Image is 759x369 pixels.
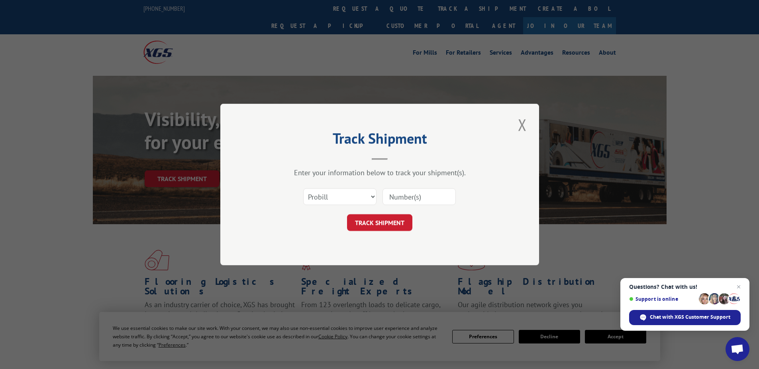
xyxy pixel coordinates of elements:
[629,284,741,290] span: Questions? Chat with us!
[382,188,456,205] input: Number(s)
[629,310,741,325] span: Chat with XGS Customer Support
[650,314,730,321] span: Chat with XGS Customer Support
[516,114,529,136] button: Close modal
[260,133,499,148] h2: Track Shipment
[260,168,499,177] div: Enter your information below to track your shipment(s).
[726,337,749,361] a: Open chat
[347,214,412,231] button: TRACK SHIPMENT
[629,296,696,302] span: Support is online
